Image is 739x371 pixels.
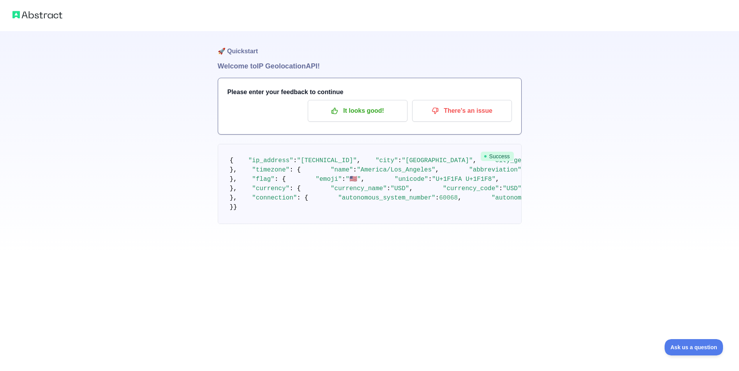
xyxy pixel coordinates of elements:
h1: Welcome to IP Geolocation API! [218,61,522,72]
span: "flag" [252,176,275,183]
span: : { [289,166,301,173]
span: "name" [331,166,353,173]
span: , [496,176,499,183]
span: "connection" [252,194,297,201]
span: : [293,157,297,164]
span: "USD" [503,185,521,192]
img: Abstract logo [12,9,62,20]
span: : [342,176,346,183]
span: "America/Los_Angeles" [357,166,436,173]
span: , [458,194,462,201]
p: It looks good! [314,104,402,117]
span: Success [481,152,514,161]
span: "[TECHNICAL_ID]" [297,157,357,164]
span: : { [297,194,308,201]
span: "ip_address" [249,157,293,164]
span: : [387,185,391,192]
h1: 🚀 Quickstart [218,31,522,61]
span: : [499,185,503,192]
span: "city" [376,157,398,164]
span: "currency" [252,185,289,192]
span: "emoji" [316,176,342,183]
span: "currency_code" [443,185,499,192]
h3: Please enter your feedback to continue [228,87,512,97]
span: : { [275,176,286,183]
span: , [436,166,439,173]
button: There's an issue [412,100,512,122]
span: "🇺🇸" [346,176,361,183]
span: : [353,166,357,173]
span: "timezone" [252,166,289,173]
span: "autonomous_system_organization" [492,194,611,201]
span: { [230,157,234,164]
span: "currency_name" [331,185,387,192]
span: "U+1F1FA U+1F1F8" [432,176,496,183]
span: : [436,194,439,201]
iframe: Toggle Customer Support [665,339,723,355]
span: "autonomous_system_number" [338,194,436,201]
span: "unicode" [395,176,428,183]
button: It looks good! [308,100,407,122]
span: , [361,176,365,183]
span: , [473,157,477,164]
span: : [428,176,432,183]
span: "abbreviation" [469,166,521,173]
span: , [409,185,413,192]
span: , [357,157,361,164]
span: : { [289,185,301,192]
span: "USD" [390,185,409,192]
p: There's an issue [418,104,506,117]
span: : [398,157,402,164]
span: 60068 [439,194,458,201]
span: "[GEOGRAPHIC_DATA]" [402,157,473,164]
